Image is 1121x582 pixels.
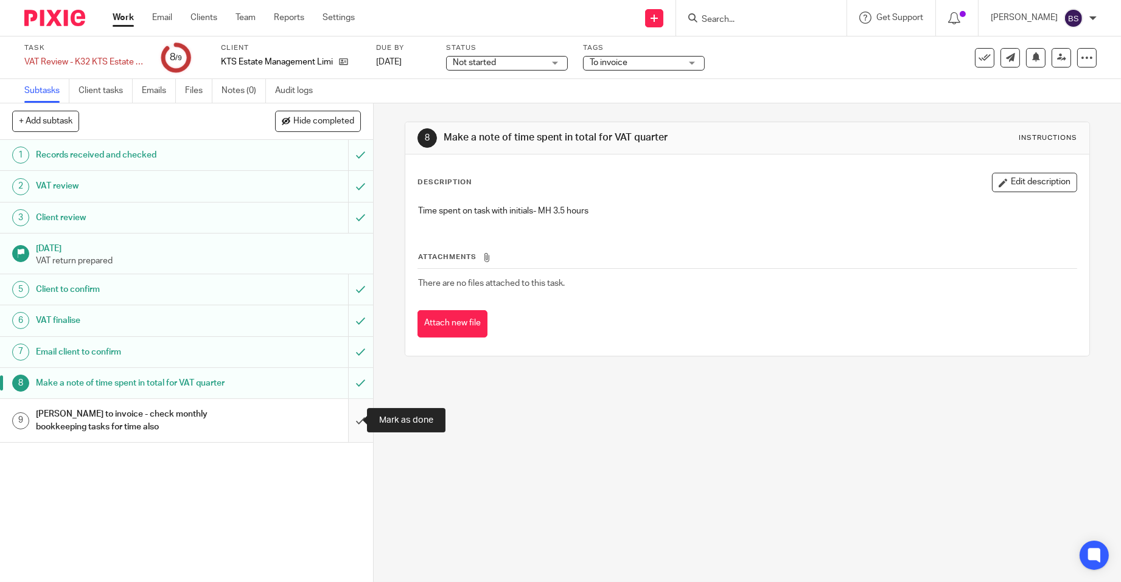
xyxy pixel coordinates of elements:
[293,117,354,126] span: Hide completed
[275,79,322,103] a: Audit logs
[36,280,236,299] h1: Client to confirm
[24,79,69,103] a: Subtasks
[221,43,361,53] label: Client
[274,12,304,24] a: Reports
[36,255,361,267] p: VAT return prepared
[1019,133,1077,143] div: Instructions
[583,43,705,53] label: Tags
[113,12,134,24] a: Work
[185,79,212,103] a: Files
[417,178,472,187] p: Description
[12,111,79,131] button: + Add subtask
[323,12,355,24] a: Settings
[36,209,236,227] h1: Client review
[12,281,29,298] div: 5
[12,344,29,361] div: 7
[991,12,1058,24] p: [PERSON_NAME]
[222,79,266,103] a: Notes (0)
[36,177,236,195] h1: VAT review
[275,111,361,131] button: Hide completed
[12,412,29,429] div: 9
[417,310,487,338] button: Attach new file
[453,58,496,67] span: Not started
[418,205,1077,217] p: Time spent on task with initials- MH 3.5 hours
[992,173,1077,192] button: Edit description
[12,375,29,392] div: 8
[36,240,361,255] h1: [DATE]
[376,58,402,66] span: [DATE]
[418,279,565,288] span: There are no files attached to this task.
[417,128,437,148] div: 8
[36,311,236,330] h1: VAT finalise
[876,13,923,22] span: Get Support
[175,55,182,61] small: /9
[142,79,176,103] a: Emails
[36,374,236,392] h1: Make a note of time spent in total for VAT quarter
[170,50,182,64] div: 8
[24,56,146,68] div: VAT Review - K32 KTS Estate Management - Sage/Autoentry
[236,12,256,24] a: Team
[221,56,333,68] p: KTS Estate Management Limited
[152,12,172,24] a: Email
[36,146,236,164] h1: Records received and checked
[444,131,774,144] h1: Make a note of time spent in total for VAT quarter
[12,178,29,195] div: 2
[12,147,29,164] div: 1
[12,209,29,226] div: 3
[590,58,627,67] span: To invoice
[12,312,29,329] div: 6
[190,12,217,24] a: Clients
[446,43,568,53] label: Status
[36,405,236,436] h1: [PERSON_NAME] to invoice - check monthly bookkeeping tasks for time also
[24,43,146,53] label: Task
[418,254,477,260] span: Attachments
[700,15,810,26] input: Search
[24,10,85,26] img: Pixie
[36,343,236,361] h1: Email client to confirm
[79,79,133,103] a: Client tasks
[1064,9,1083,28] img: svg%3E
[376,43,431,53] label: Due by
